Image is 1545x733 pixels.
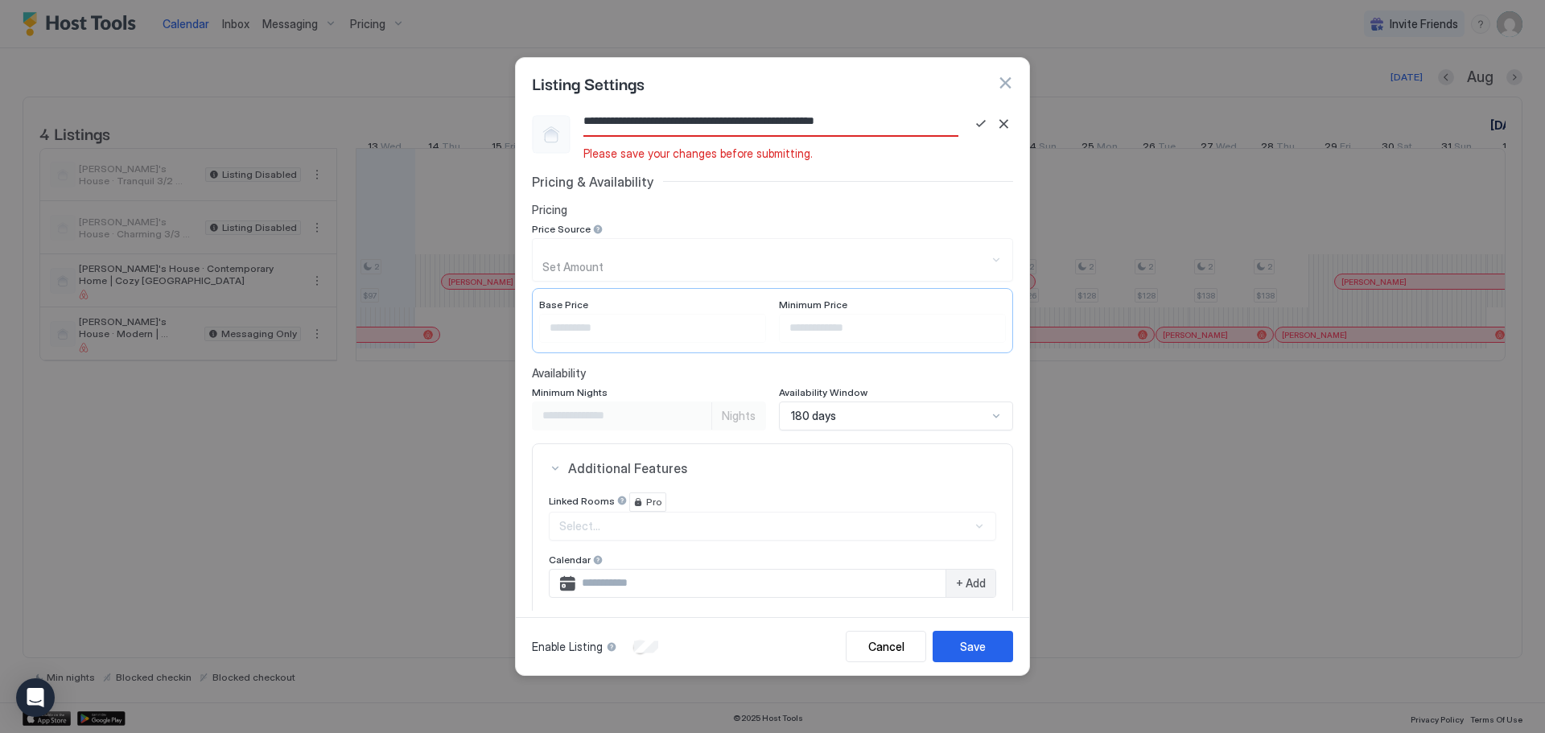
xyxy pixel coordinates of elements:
[933,631,1013,662] button: Save
[575,570,946,597] input: Input Field
[779,386,867,398] span: Availability Window
[532,203,1013,217] span: Pricing
[532,174,653,190] span: Pricing & Availability
[960,638,986,655] div: Save
[956,576,986,591] span: + Add
[533,402,711,430] input: Input Field
[549,495,615,507] span: Linked Rooms
[532,386,608,398] span: Minimum Nights
[533,492,1012,671] section: Additional Features
[779,299,847,311] span: Minimum Price
[791,409,836,423] span: 180 days
[868,638,904,655] div: Cancel
[532,71,645,95] span: Listing Settings
[780,315,1005,342] input: Input Field
[549,554,591,566] span: Calendar
[568,460,996,476] span: Additional Features
[646,495,662,509] span: Pro
[532,223,591,235] span: Price Source
[16,678,55,717] div: Open Intercom Messenger
[994,114,1013,134] button: Cancel
[846,631,926,662] button: Cancel
[583,108,958,135] input: Input Field
[971,114,991,134] button: Save
[583,146,813,161] span: Please save your changes before submitting.
[540,315,765,342] input: Input Field
[532,640,603,654] span: Enable Listing
[722,409,756,423] span: Nights
[539,299,588,311] span: Base Price
[532,366,1013,381] span: Availability
[533,444,1012,492] button: Additional Features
